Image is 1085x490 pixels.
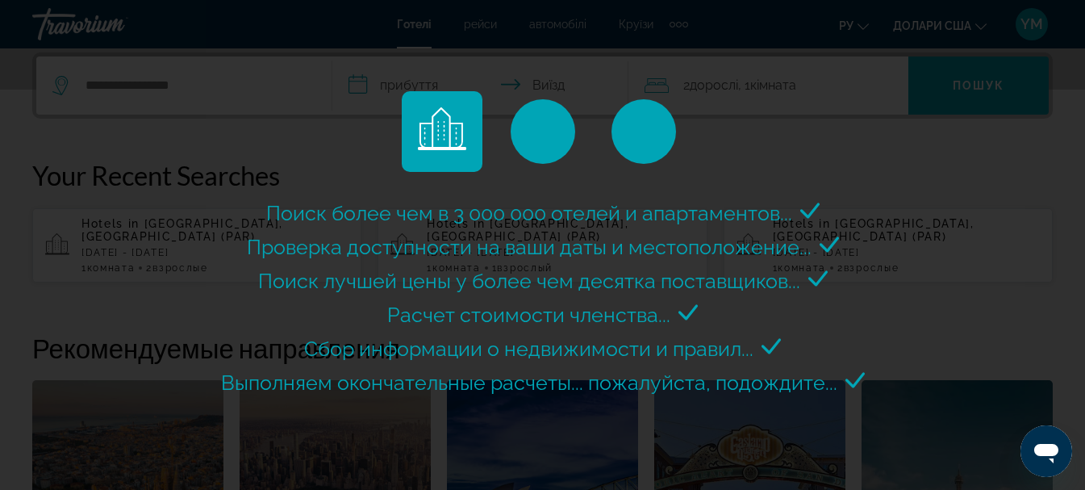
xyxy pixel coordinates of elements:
span: Поиск более чем в 3 000 000 отелей и апартаментов... [266,201,792,225]
span: Поиск лучшей цены у более чем десятка поставщиков... [258,269,800,293]
span: Сбор информации о недвижимости и правил... [304,337,753,361]
iframe: Кнопка для запуску вікна повідомлення [1020,425,1072,477]
span: Выполняем окончательные расчеты... пожалуйста, подождите... [221,371,837,395]
span: Расчет стоимости членства... [387,303,670,327]
span: Проверка доступности на ваши даты и местоположение... [247,235,812,259]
